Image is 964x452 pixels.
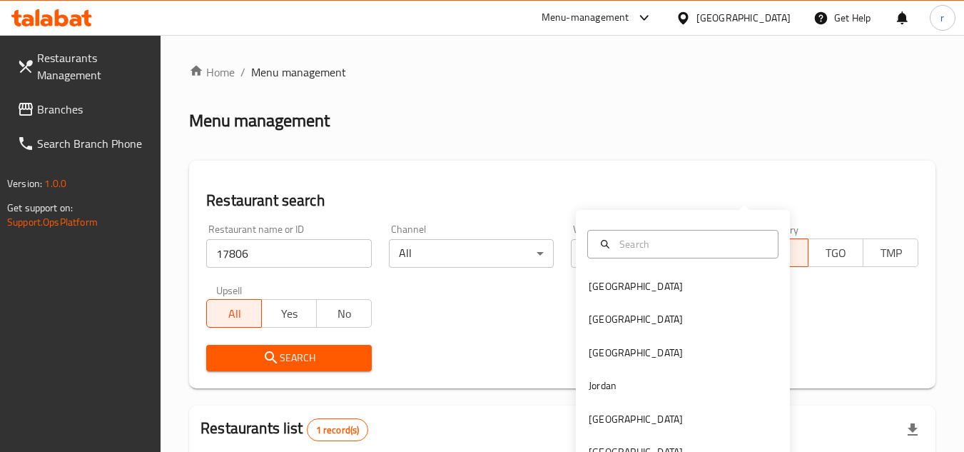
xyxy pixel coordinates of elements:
[216,285,243,295] label: Upsell
[589,378,617,393] div: Jordan
[37,101,150,118] span: Branches
[206,299,262,328] button: All
[895,413,930,447] div: Export file
[7,174,42,193] span: Version:
[7,213,98,231] a: Support.OpsPlatform
[808,238,863,267] button: TGO
[307,418,369,441] div: Total records count
[189,109,330,132] h2: Menu management
[763,224,799,234] label: Delivery
[268,303,311,324] span: Yes
[863,238,918,267] button: TMP
[589,311,683,327] div: [GEOGRAPHIC_DATA]
[7,199,73,217] span: Get support on:
[589,345,683,361] div: [GEOGRAPHIC_DATA]
[37,135,150,152] span: Search Branch Phone
[589,411,683,427] div: [GEOGRAPHIC_DATA]
[542,9,629,26] div: Menu-management
[251,64,346,81] span: Menu management
[201,418,368,441] h2: Restaurants list
[44,174,66,193] span: 1.0.0
[6,92,161,126] a: Branches
[206,345,371,371] button: Search
[308,423,368,437] span: 1 record(s)
[37,49,150,84] span: Restaurants Management
[206,239,371,268] input: Search for restaurant name or ID..
[206,190,918,211] h2: Restaurant search
[614,236,769,252] input: Search
[589,278,683,294] div: [GEOGRAPHIC_DATA]
[940,10,944,26] span: r
[389,239,554,268] div: All
[189,64,235,81] a: Home
[261,299,317,328] button: Yes
[6,41,161,92] a: Restaurants Management
[240,64,245,81] li: /
[316,299,372,328] button: No
[869,243,913,263] span: TMP
[6,126,161,161] a: Search Branch Phone
[696,10,791,26] div: [GEOGRAPHIC_DATA]
[814,243,858,263] span: TGO
[189,64,935,81] nav: breadcrumb
[213,303,256,324] span: All
[571,239,736,268] div: All
[218,349,360,367] span: Search
[323,303,366,324] span: No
